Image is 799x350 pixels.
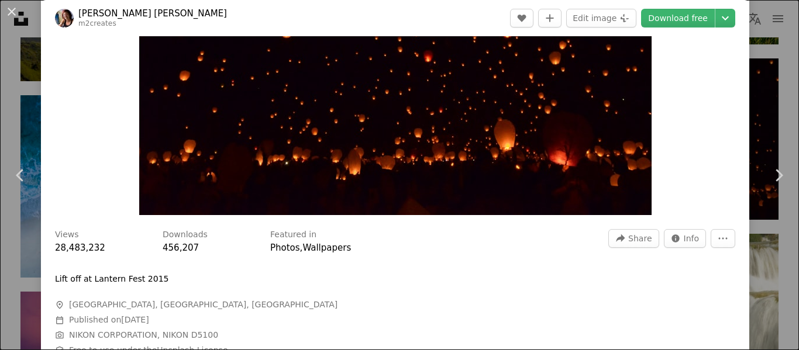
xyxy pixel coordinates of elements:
[684,230,700,247] span: Info
[608,229,659,248] button: Share this image
[78,19,116,27] a: m2creates
[566,9,636,27] button: Edit image
[715,9,735,27] button: Choose download size
[270,242,300,253] a: Photos
[641,9,715,27] a: Download free
[78,8,227,19] a: [PERSON_NAME] [PERSON_NAME]
[300,242,303,253] span: ,
[69,299,337,311] span: [GEOGRAPHIC_DATA], [GEOGRAPHIC_DATA], [GEOGRAPHIC_DATA]
[510,9,533,27] button: Like
[121,315,149,324] time: July 22, 2017 at 10:10:03 PM GMT+2
[55,229,79,241] h3: Views
[163,242,199,253] span: 456,207
[758,119,799,231] a: Next
[163,229,208,241] h3: Downloads
[270,229,316,241] h3: Featured in
[55,242,105,253] span: 28,483,232
[628,230,652,247] span: Share
[55,273,168,285] p: Lift off at Lantern Fest 2015
[69,315,149,324] span: Published on
[69,330,218,341] button: NIKON CORPORATION, NIKON D5100
[302,242,351,253] a: Wallpapers
[664,229,707,248] button: Stats about this image
[711,229,735,248] button: More Actions
[55,9,74,27] img: Go to Melanie Magdalena's profile
[538,9,562,27] button: Add to Collection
